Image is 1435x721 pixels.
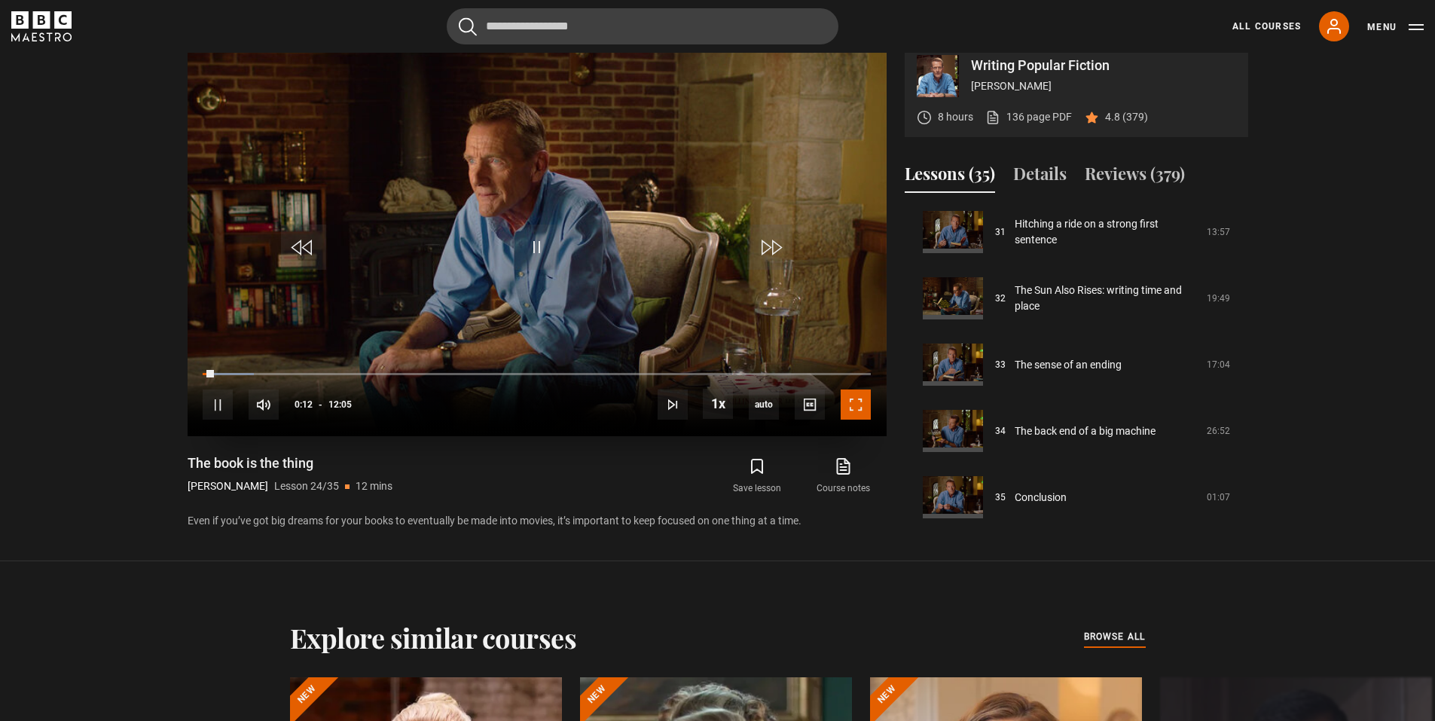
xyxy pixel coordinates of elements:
[1015,357,1122,373] a: The sense of an ending
[447,8,838,44] input: Search
[188,478,268,494] p: [PERSON_NAME]
[290,622,577,653] h2: Explore similar courses
[203,390,233,420] button: Pause
[1015,216,1198,248] a: Hitching a ride on a strong first sentence
[1085,161,1185,193] button: Reviews (379)
[11,11,72,41] svg: BBC Maestro
[1105,109,1148,125] p: 4.8 (379)
[703,389,733,419] button: Playback Rate
[841,390,871,420] button: Fullscreen
[1015,283,1198,314] a: The Sun Also Rises: writing time and place
[274,478,339,494] p: Lesson 24/35
[938,109,973,125] p: 8 hours
[1015,423,1156,439] a: The back end of a big machine
[249,390,279,420] button: Mute
[971,59,1236,72] p: Writing Popular Fiction
[1084,629,1146,646] a: browse all
[800,454,886,498] a: Course notes
[905,161,995,193] button: Lessons (35)
[188,454,392,472] h1: The book is the thing
[188,513,887,529] p: Even if you’ve got big dreams for your books to eventually be made into movies, it’s important to...
[188,43,887,436] video-js: Video Player
[295,391,313,418] span: 0:12
[459,17,477,36] button: Submit the search query
[1015,490,1067,506] a: Conclusion
[328,391,352,418] span: 12:05
[1084,629,1146,644] span: browse all
[971,78,1236,94] p: [PERSON_NAME]
[749,390,779,420] span: auto
[319,399,322,410] span: -
[714,454,800,498] button: Save lesson
[749,390,779,420] div: Current quality: 720p
[795,390,825,420] button: Captions
[985,109,1072,125] a: 136 page PDF
[1367,20,1424,35] button: Toggle navigation
[658,390,688,420] button: Next Lesson
[1013,161,1067,193] button: Details
[203,373,870,376] div: Progress Bar
[356,478,392,494] p: 12 mins
[1232,20,1301,33] a: All Courses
